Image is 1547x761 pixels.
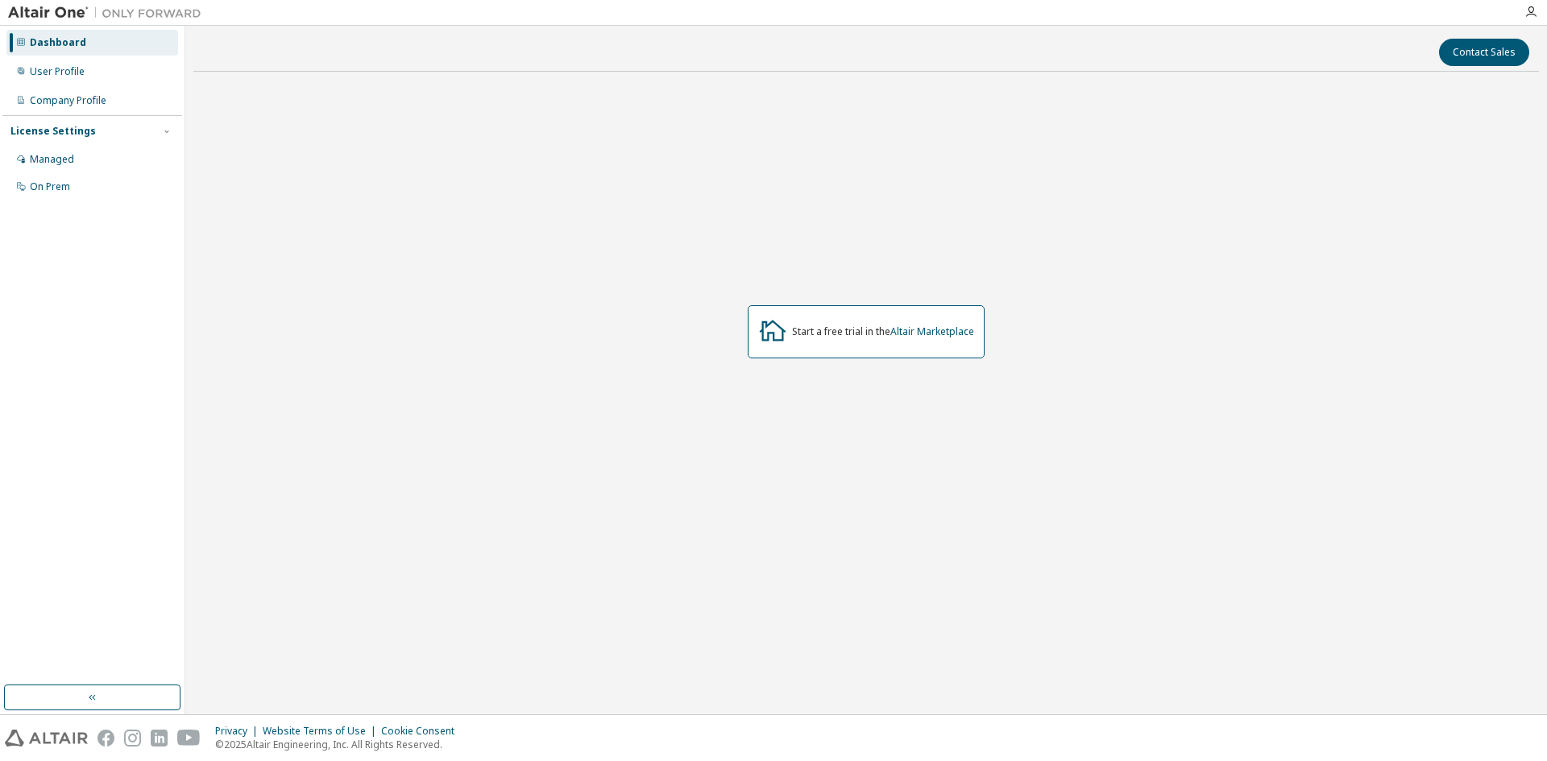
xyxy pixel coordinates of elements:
button: Contact Sales [1439,39,1529,66]
a: Altair Marketplace [890,325,974,338]
div: Start a free trial in the [792,325,974,338]
div: Company Profile [30,94,106,107]
div: Website Terms of Use [263,725,381,738]
img: facebook.svg [97,730,114,747]
img: Altair One [8,5,209,21]
div: Privacy [215,725,263,738]
p: © 2025 Altair Engineering, Inc. All Rights Reserved. [215,738,464,751]
div: Managed [30,153,74,166]
div: User Profile [30,65,85,78]
img: linkedin.svg [151,730,168,747]
div: On Prem [30,180,70,193]
div: License Settings [10,125,96,138]
div: Dashboard [30,36,86,49]
img: altair_logo.svg [5,730,88,747]
div: Cookie Consent [381,725,464,738]
img: youtube.svg [177,730,201,747]
img: instagram.svg [124,730,141,747]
